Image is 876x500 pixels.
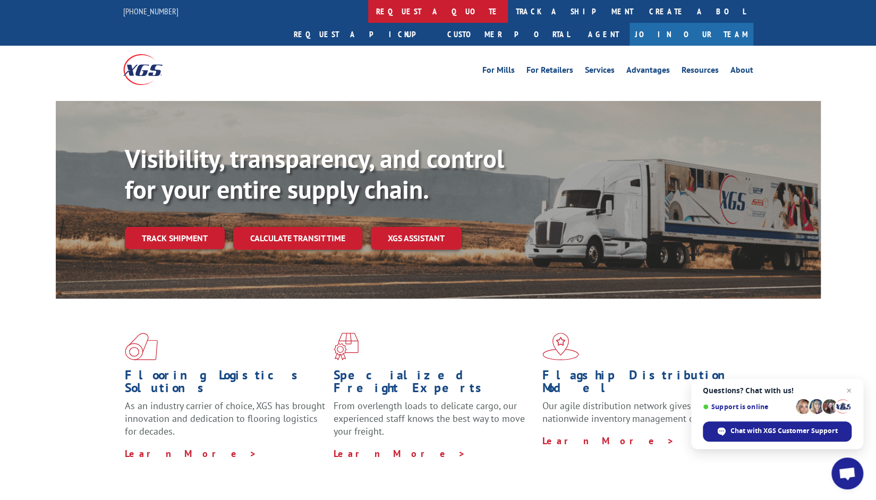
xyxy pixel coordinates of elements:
[233,227,362,250] a: Calculate transit time
[526,66,573,78] a: For Retailers
[703,386,852,395] span: Questions? Chat with us!
[703,421,852,442] div: Chat with XGS Customer Support
[439,23,577,46] a: Customer Portal
[334,447,466,460] a: Learn More >
[682,66,719,78] a: Resources
[482,66,515,78] a: For Mills
[125,227,225,249] a: Track shipment
[125,142,504,206] b: Visibility, transparency, and control for your entire supply chain.
[542,400,738,425] span: Our agile distribution network gives you nationwide inventory management on demand.
[125,333,158,360] img: xgs-icon-total-supply-chain-intelligence-red
[831,457,863,489] div: Open chat
[125,447,257,460] a: Learn More >
[125,369,326,400] h1: Flooring Logistics Solutions
[371,227,462,250] a: XGS ASSISTANT
[585,66,615,78] a: Services
[730,66,753,78] a: About
[542,435,675,447] a: Learn More >
[334,333,359,360] img: xgs-icon-focused-on-flooring-red
[730,426,838,436] span: Chat with XGS Customer Support
[123,6,178,16] a: [PHONE_NUMBER]
[542,333,579,360] img: xgs-icon-flagship-distribution-model-red
[542,369,743,400] h1: Flagship Distribution Model
[626,66,670,78] a: Advantages
[334,400,534,447] p: From overlength loads to delicate cargo, our experienced staff knows the best way to move your fr...
[630,23,753,46] a: Join Our Team
[703,403,792,411] span: Support is online
[286,23,439,46] a: Request a pickup
[577,23,630,46] a: Agent
[843,384,855,397] span: Close chat
[125,400,325,437] span: As an industry carrier of choice, XGS has brought innovation and dedication to flooring logistics...
[334,369,534,400] h1: Specialized Freight Experts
